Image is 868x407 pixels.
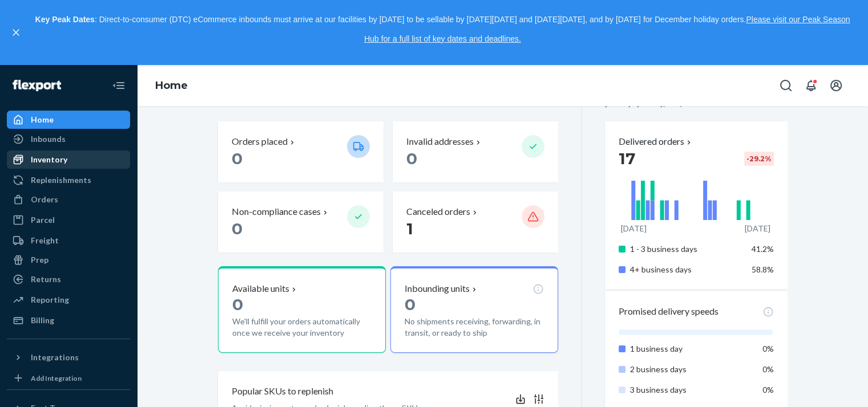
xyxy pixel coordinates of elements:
[31,294,69,306] div: Reporting
[31,315,54,326] div: Billing
[232,135,288,148] p: Orders placed
[7,251,130,269] a: Prep
[406,149,417,168] span: 0
[155,79,188,92] a: Home
[7,231,130,250] a: Freight
[7,111,130,129] a: Home
[31,133,66,145] div: Inbounds
[218,121,383,182] button: Orders placed 0
[744,152,774,166] div: -29.2 %
[7,270,130,288] a: Returns
[800,74,822,97] button: Open notifications
[7,291,130,309] a: Reporting
[13,80,61,91] img: Flexport logo
[7,311,130,329] a: Billing
[35,15,95,24] strong: Key Peak Dates
[762,344,774,353] span: 0%
[31,254,49,266] div: Prep
[619,135,693,148] button: Delivered orders
[630,343,742,355] p: 1 business day
[31,114,54,125] div: Home
[7,171,130,189] a: Replenishments
[630,243,742,255] p: 1 - 3 business days
[218,192,383,253] button: Non-compliance cases 0
[762,385,774,394] span: 0%
[31,154,67,165] div: Inventory
[825,74,847,97] button: Open account menu
[621,223,647,234] p: [DATE]
[7,150,130,169] a: Inventory
[630,384,742,396] p: 3 business days
[393,121,558,182] button: Invalid addresses 0
[31,194,58,205] div: Orders
[10,27,22,38] button: close,
[232,316,372,339] p: We'll fulfill your orders automatically once we receive your inventory
[31,373,82,383] div: Add Integration
[7,371,130,385] a: Add Integration
[232,385,333,398] p: Popular SKUs to replenish
[218,266,386,353] button: Available units0We'll fulfill your orders automatically once we receive your inventory
[752,264,774,274] span: 58.8%
[745,223,770,234] p: [DATE]
[619,305,718,318] p: Promised delivery speeds
[406,219,413,238] span: 1
[7,348,130,367] button: Integrations
[31,235,59,246] div: Freight
[390,266,558,353] button: Inbounding units0No shipments receiving, forwarding, in transit, or ready to ship
[31,274,61,285] div: Returns
[762,364,774,374] span: 0%
[752,244,774,254] span: 41.2%
[232,149,243,168] span: 0
[630,364,742,375] p: 2 business days
[27,10,858,48] p: : Direct-to-consumer (DTC) eCommerce inbounds must arrive at our facilities by [DATE] to be sella...
[364,15,850,43] a: Please visit our Peak Season Hub for a full list of key dates and deadlines.
[232,205,321,218] p: Non-compliance cases
[31,214,55,226] div: Parcel
[619,149,635,168] span: 17
[232,219,243,238] span: 0
[7,130,130,148] a: Inbounds
[405,295,415,314] span: 0
[31,352,79,363] div: Integrations
[630,264,742,275] p: 4+ business days
[146,70,197,103] ol: breadcrumbs
[232,295,243,314] span: 0
[31,174,91,186] div: Replenishments
[7,211,130,229] a: Parcel
[774,74,797,97] button: Open Search Box
[406,135,474,148] p: Invalid addresses
[405,316,544,339] p: No shipments receiving, forwarding, in transit, or ready to ship
[107,74,130,97] button: Close Navigation
[405,282,470,295] p: Inbounding units
[232,282,289,295] p: Available units
[393,192,558,253] button: Canceled orders 1
[7,190,130,209] a: Orders
[406,205,470,218] p: Canceled orders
